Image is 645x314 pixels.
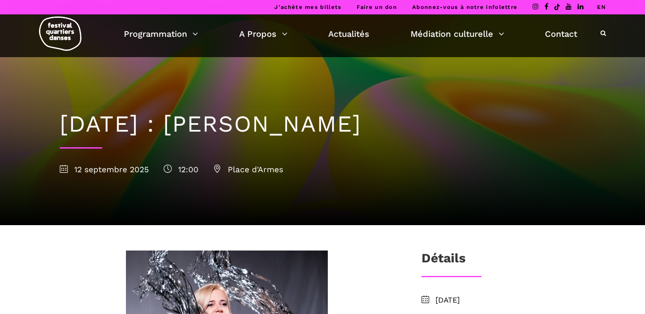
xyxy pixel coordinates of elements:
[274,4,341,10] a: J’achète mes billets
[328,27,369,41] a: Actualités
[410,27,504,41] a: Médiation culturelle
[436,294,586,306] span: [DATE]
[60,110,586,138] h1: [DATE] : [PERSON_NAME]
[357,4,397,10] a: Faire un don
[412,4,517,10] a: Abonnez-vous à notre infolettre
[124,27,198,41] a: Programmation
[213,165,283,174] span: Place d'Armes
[422,251,466,272] h3: Détails
[39,17,81,51] img: logo-fqd-med
[60,165,149,174] span: 12 septembre 2025
[597,4,606,10] a: EN
[164,165,198,174] span: 12:00
[239,27,288,41] a: A Propos
[545,27,577,41] a: Contact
